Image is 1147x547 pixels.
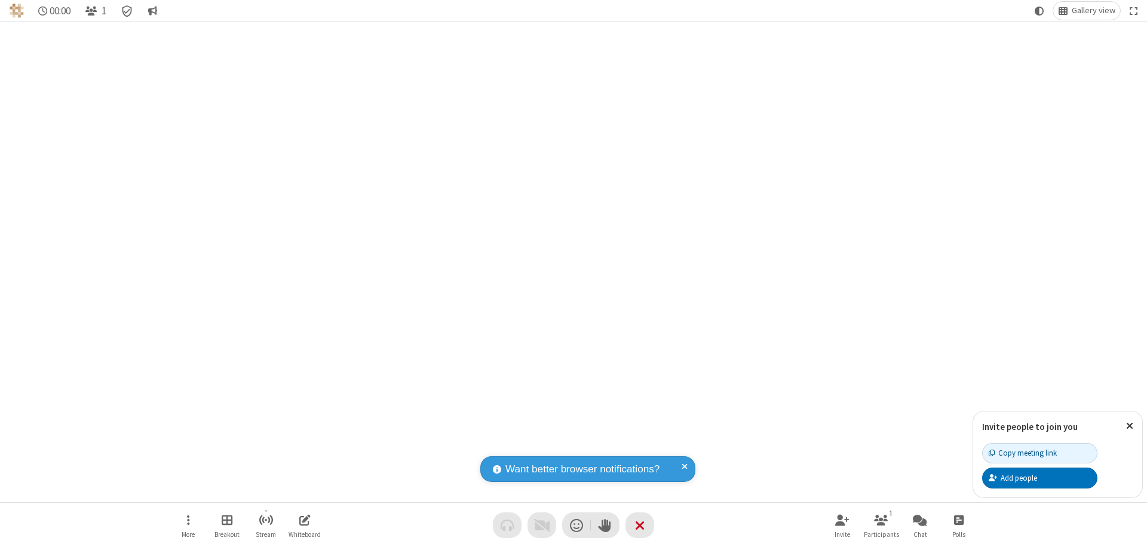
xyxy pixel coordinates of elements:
span: Polls [952,531,965,538]
button: Raise hand [591,512,619,538]
span: Participants [864,531,899,538]
img: QA Selenium DO NOT DELETE OR CHANGE [10,4,24,18]
span: Invite [835,531,850,538]
button: Add people [982,468,1097,488]
button: Audio problem - check your Internet connection or call by phone [493,512,522,538]
button: Copy meeting link [982,443,1097,463]
div: Copy meeting link [989,447,1057,459]
button: Change layout [1053,2,1120,20]
span: 1 [102,5,106,17]
button: Open chat [902,508,938,542]
button: Open shared whiteboard [287,508,323,542]
div: Meeting details Encryption enabled [116,2,139,20]
span: Stream [256,531,276,538]
span: 00:00 [50,5,70,17]
div: 1 [886,508,896,518]
span: More [182,531,195,538]
span: Breakout [214,531,240,538]
button: Open poll [941,508,977,542]
button: Invite participants (⌘+Shift+I) [824,508,860,542]
button: Video [528,512,556,538]
button: Start streaming [248,508,284,542]
div: Timer [33,2,76,20]
button: Open menu [170,508,206,542]
button: Open participant list [80,2,111,20]
label: Invite people to join you [982,421,1078,432]
button: Close popover [1117,411,1142,441]
span: Chat [913,531,927,538]
button: Using system theme [1030,2,1049,20]
button: Conversation [143,2,162,20]
span: Want better browser notifications? [505,462,660,477]
span: Whiteboard [289,531,321,538]
button: Open participant list [863,508,899,542]
button: End or leave meeting [625,512,654,538]
span: Gallery view [1072,6,1115,16]
button: Manage Breakout Rooms [209,508,245,542]
button: Fullscreen [1125,2,1143,20]
button: Send a reaction [562,512,591,538]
